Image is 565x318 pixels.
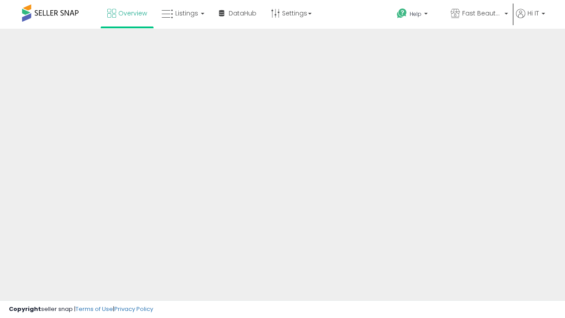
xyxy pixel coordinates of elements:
[75,305,113,313] a: Terms of Use
[9,305,41,313] strong: Copyright
[396,8,407,19] i: Get Help
[114,305,153,313] a: Privacy Policy
[9,305,153,314] div: seller snap | |
[118,9,147,18] span: Overview
[410,10,422,18] span: Help
[462,9,502,18] span: Fast Beauty ([GEOGRAPHIC_DATA])
[229,9,256,18] span: DataHub
[516,9,545,29] a: Hi IT
[527,9,539,18] span: Hi IT
[175,9,198,18] span: Listings
[390,1,443,29] a: Help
